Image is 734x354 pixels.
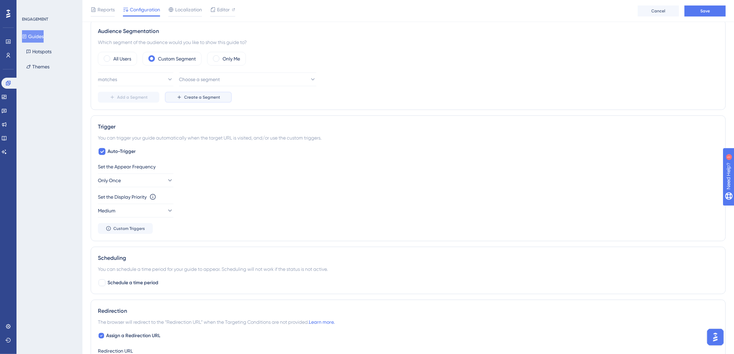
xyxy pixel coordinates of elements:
[685,5,726,16] button: Save
[217,5,230,14] span: Editor
[98,174,173,187] button: Only Once
[158,55,196,63] label: Custom Segment
[165,92,232,103] button: Create a Segment
[175,5,202,14] span: Localization
[117,95,148,100] span: Add a Segment
[179,73,316,86] button: Choose a segment
[705,327,726,347] iframe: UserGuiding AI Assistant Launcher
[98,176,121,185] span: Only Once
[98,223,153,234] button: Custom Triggers
[179,75,220,84] span: Choose a segment
[113,55,131,63] label: All Users
[98,92,159,103] button: Add a Segment
[22,45,56,58] button: Hotspots
[108,279,158,287] span: Schedule a time period
[98,5,115,14] span: Reports
[652,8,666,14] span: Cancel
[98,38,719,46] div: Which segment of the audience would you like to show this guide to?
[106,332,160,340] span: Assign a Redirection URL
[309,319,335,325] a: Learn more.
[98,163,719,171] div: Set the Appear Frequency
[700,8,710,14] span: Save
[638,5,679,16] button: Cancel
[113,226,145,231] span: Custom Triggers
[98,193,147,201] div: Set the Display Priority
[98,123,719,131] div: Trigger
[223,55,240,63] label: Only Me
[98,307,719,315] div: Redirection
[108,147,136,156] span: Auto-Trigger
[98,27,719,35] div: Audience Segmentation
[98,265,719,273] div: You can schedule a time period for your guide to appear. Scheduling will not work if the status i...
[98,73,173,86] button: matches
[184,95,220,100] span: Create a Segment
[130,5,160,14] span: Configuration
[98,134,719,142] div: You can trigger your guide automatically when the target URL is visited, and/or use the custom tr...
[48,3,50,9] div: 1
[16,2,43,10] span: Need Help?
[22,30,44,43] button: Guides
[22,16,48,22] div: ENGAGEMENT
[98,204,173,218] button: Medium
[98,318,335,326] span: The browser will redirect to the “Redirection URL” when the Targeting Conditions are not provided.
[98,207,115,215] span: Medium
[98,254,719,262] div: Scheduling
[22,60,54,73] button: Themes
[98,75,117,84] span: matches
